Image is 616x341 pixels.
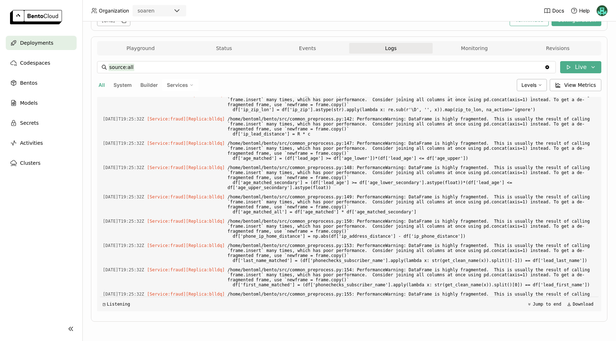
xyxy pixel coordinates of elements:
[227,115,596,138] span: /home/bentoml/bento/src/common_preprocess.py:142: PerformanceWarning: DataFrame is highly fragmen...
[6,116,77,130] a: Secrets
[147,219,186,224] span: [Service:fraud]
[147,141,186,146] span: [Service:fraud]
[186,141,225,146] span: [Replica:blldq]
[98,82,105,88] span: All
[147,165,186,170] span: [Service:fraud]
[597,5,607,16] img: Nhan Le
[6,56,77,70] a: Codespaces
[227,217,596,240] span: /home/bentoml/bento/src/common_preprocess.py:150: PerformanceWarning: DataFrame is highly fragmen...
[385,45,396,51] span: Logs
[103,242,144,249] span: 2025-10-02T19:25:32.412Z
[20,59,50,67] span: Codespaces
[6,36,77,50] a: Deployments
[565,300,596,308] button: Download
[186,243,225,248] span: [Replica:blldq]
[103,115,144,123] span: 2025-10-02T19:25:32.410Z
[571,7,590,14] div: Help
[186,165,225,170] span: [Replica:blldq]
[109,61,544,73] input: Search
[10,10,62,24] img: logo
[186,117,225,122] span: [Replica:blldq]
[139,80,159,90] button: Builder
[227,193,596,216] span: /home/bentoml/bento/src/common_preprocess.py:149: PerformanceWarning: DataFrame is highly fragmen...
[6,96,77,110] a: Models
[20,159,40,167] span: Clusters
[516,43,600,54] button: Revisions
[99,43,182,54] button: Playground
[112,80,133,90] button: System
[147,117,186,122] span: [Service:fraud]
[20,139,43,147] span: Activities
[579,8,590,14] span: Help
[167,82,188,88] span: Services
[162,79,198,91] div: Services
[550,79,602,91] button: View Metrics
[186,292,225,297] span: [Replica:blldq]
[227,91,596,114] span: /home/bentoml/bento/src/common_preprocess.py:132: PerformanceWarning: DataFrame is highly fragmen...
[266,43,349,54] button: Events
[433,43,516,54] button: Monitoring
[103,266,144,274] span: 2025-10-02T19:25:32.412Z
[20,119,39,127] span: Secrets
[140,82,158,88] span: Builder
[103,290,144,298] span: 2025-10-02T19:25:32.413Z
[138,7,154,14] div: soaren
[103,139,144,147] span: 2025-10-02T19:25:32.410Z
[147,194,186,199] span: [Service:fraud]
[227,290,596,313] span: /home/bentoml/bento/src/common_preprocess.py:155: PerformanceWarning: DataFrame is highly fragmen...
[147,243,186,248] span: [Service:fraud]
[227,266,596,289] span: /home/bentoml/bento/src/common_preprocess.py:154: PerformanceWarning: DataFrame is highly fragmen...
[227,242,596,265] span: /home/bentoml/bento/src/common_preprocess.py:153: PerformanceWarning: DataFrame is highly fragmen...
[147,292,186,297] span: [Service:fraud]
[147,267,186,272] span: [Service:fraud]
[97,80,106,90] button: All
[155,8,156,15] input: Selected soaren.
[103,217,144,225] span: 2025-10-02T19:25:32.412Z
[552,8,564,14] span: Docs
[6,76,77,90] a: Bentos
[103,164,144,172] span: 2025-10-02T19:25:32.411Z
[6,156,77,170] a: Clusters
[544,64,550,70] svg: Clear value
[517,79,547,91] div: Levels
[99,8,129,14] span: Organization
[103,302,130,307] div: Listening
[525,300,563,308] button: Jump to end
[103,302,105,307] span: ◳
[544,7,564,14] a: Docs
[186,194,225,199] span: [Replica:blldq]
[20,39,53,47] span: Deployments
[521,82,536,88] span: Levels
[227,139,596,162] span: /home/bentoml/bento/src/common_preprocess.py:147: PerformanceWarning: DataFrame is highly fragmen...
[186,219,225,224] span: [Replica:blldq]
[20,79,37,87] span: Bentos
[564,81,596,89] span: View Metrics
[186,267,225,272] span: [Replica:blldq]
[227,164,596,192] span: /home/bentoml/bento/src/common_preprocess.py:148: PerformanceWarning: DataFrame is highly fragmen...
[20,99,38,107] span: Models
[103,193,144,201] span: 2025-10-02T19:25:32.411Z
[6,136,77,150] a: Activities
[182,43,266,54] button: Status
[560,61,601,73] button: Live
[114,82,132,88] span: System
